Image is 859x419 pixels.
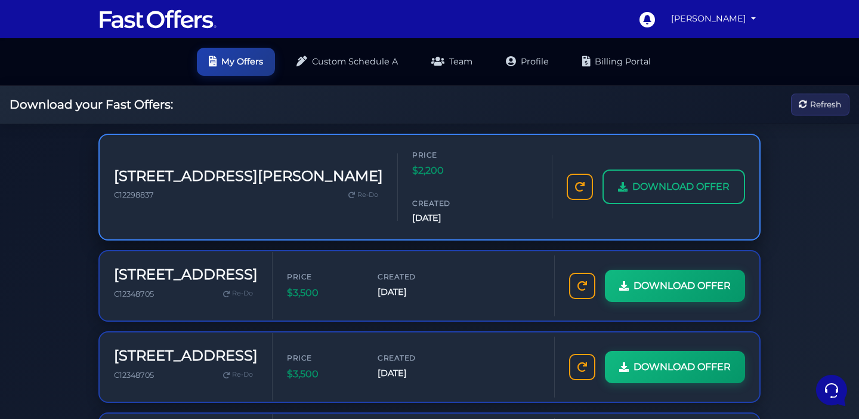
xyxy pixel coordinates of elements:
a: DOWNLOAD OFFER [605,351,745,383]
a: Custom Schedule A [285,48,410,76]
span: C12348705 [114,289,154,298]
p: Help [185,326,200,337]
span: Created [378,271,449,282]
button: Help [156,309,229,337]
a: Billing Portal [570,48,663,76]
span: Re-Do [232,369,253,380]
span: Your Conversations [19,67,97,76]
a: Re-Do [218,286,258,301]
a: [PERSON_NAME] [666,7,761,30]
span: Price [287,352,359,363]
span: DOWNLOAD OFFER [634,278,731,294]
span: DOWNLOAD OFFER [634,359,731,375]
h3: [STREET_ADDRESS] [114,266,258,284]
span: Re-Do [357,190,378,201]
span: Created [378,352,449,363]
span: Re-Do [232,288,253,299]
input: Search for an Article... [27,193,195,205]
a: Re-Do [344,187,383,203]
span: C12348705 [114,371,154,380]
a: Open Help Center [149,167,220,177]
button: Home [10,309,83,337]
span: DOWNLOAD OFFER [632,179,730,195]
a: See all [193,67,220,76]
h3: [STREET_ADDRESS] [114,347,258,365]
a: DOWNLOAD OFFER [605,270,745,302]
span: [DATE] [378,366,449,380]
a: Re-Do [218,367,258,383]
h2: Hello [PERSON_NAME] 👋 [10,10,200,48]
p: Messages [103,326,137,337]
span: Price [412,149,484,161]
span: $3,500 [287,285,359,301]
h2: Download your Fast Offers: [10,97,173,112]
p: Home [36,326,56,337]
span: Created [412,198,484,209]
span: Price [287,271,359,282]
a: DOWNLOAD OFFER [602,170,745,204]
span: C12298837 [114,190,154,199]
button: Refresh [791,94,849,116]
h3: [STREET_ADDRESS][PERSON_NAME] [114,168,383,185]
a: Profile [494,48,561,76]
span: Refresh [810,98,841,111]
span: Find an Answer [19,167,81,177]
span: [DATE] [378,285,449,299]
img: dark [38,86,62,110]
button: Messages [83,309,156,337]
span: Start a Conversation [86,127,167,136]
span: [DATE] [412,211,484,225]
iframe: Customerly Messenger Launcher [814,372,849,408]
span: $2,200 [412,163,484,178]
a: Team [419,48,484,76]
img: dark [19,86,43,110]
button: Start a Conversation [19,119,220,143]
span: $3,500 [287,366,359,382]
a: My Offers [197,48,275,76]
